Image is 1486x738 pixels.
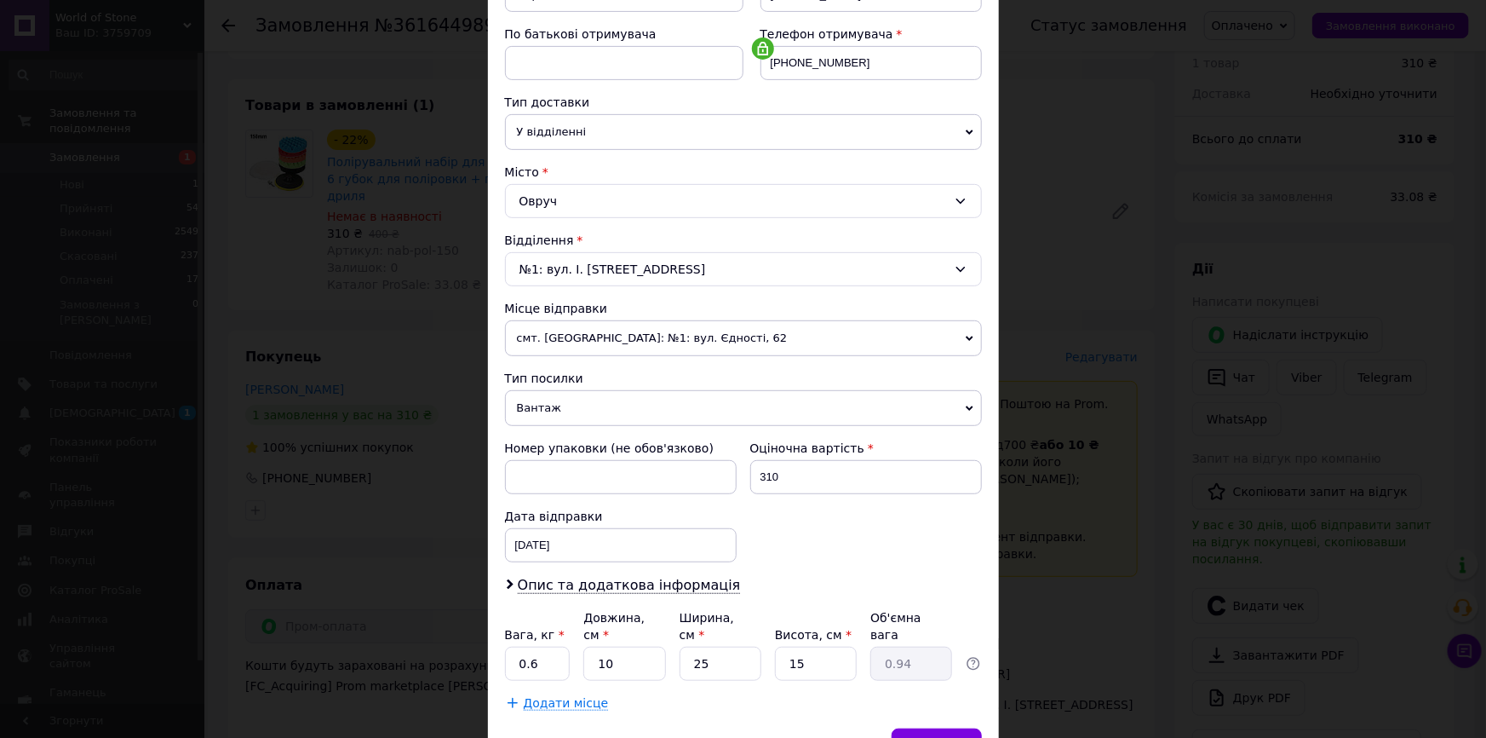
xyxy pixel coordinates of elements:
[505,390,982,426] span: Вантаж
[505,95,590,109] span: Тип доставки
[505,252,982,286] div: №1: вул. І. [STREET_ADDRESS]
[870,609,952,643] div: Об'ємна вага
[505,440,737,457] div: Номер упаковки (не обов'язково)
[524,696,609,711] span: Додати місце
[760,46,982,80] input: +380
[750,440,982,457] div: Оціночна вартість
[760,27,893,41] span: Телефон отримувача
[505,232,982,249] div: Відділення
[583,611,645,642] label: Довжина, см
[505,114,982,150] span: У відділенні
[505,372,583,385] span: Тип посилки
[505,27,657,41] span: По батькові отримувача
[505,628,565,642] label: Вага, кг
[505,320,982,356] span: смт. [GEOGRAPHIC_DATA]: №1: вул. Єдності, 62
[505,184,982,218] div: Овруч
[505,302,608,315] span: Місце відправки
[775,628,852,642] label: Висота, см
[680,611,734,642] label: Ширина, см
[518,577,741,594] span: Опис та додаткова інформація
[505,164,982,181] div: Місто
[505,508,737,525] div: Дата відправки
